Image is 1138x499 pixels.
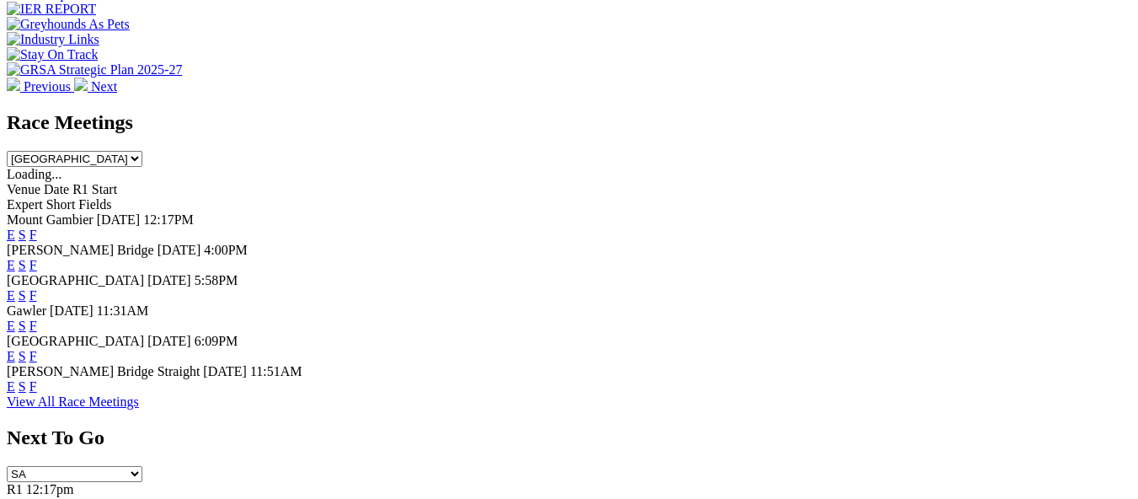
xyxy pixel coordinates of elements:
a: F [29,228,37,242]
a: F [29,349,37,363]
a: E [7,379,15,394]
span: [GEOGRAPHIC_DATA] [7,334,144,348]
span: [DATE] [203,364,247,378]
span: Loading... [7,167,61,181]
span: [GEOGRAPHIC_DATA] [7,273,144,287]
span: 5:58PM [195,273,238,287]
a: E [7,349,15,363]
span: Mount Gambier [7,212,93,227]
span: Short [46,197,76,212]
span: R1 [7,482,23,496]
a: E [7,288,15,303]
a: S [19,379,26,394]
span: Fields [78,197,111,212]
a: E [7,319,15,333]
span: Expert [7,197,43,212]
span: Gawler [7,303,46,318]
span: Venue [7,182,40,196]
a: S [19,228,26,242]
span: [PERSON_NAME] Bridge Straight [7,364,200,378]
h2: Race Meetings [7,111,1131,134]
span: [DATE] [158,243,201,257]
a: View All Race Meetings [7,394,139,409]
a: E [7,258,15,272]
a: Previous [7,79,74,94]
a: S [19,288,26,303]
a: F [29,258,37,272]
img: Industry Links [7,32,99,47]
img: chevron-left-pager-white.svg [7,78,20,91]
span: [PERSON_NAME] Bridge [7,243,154,257]
span: [DATE] [50,303,93,318]
a: F [29,379,37,394]
span: R1 Start [72,182,117,196]
span: [DATE] [97,212,141,227]
a: F [29,288,37,303]
span: 11:51AM [250,364,302,378]
span: 11:31AM [97,303,149,318]
img: IER REPORT [7,2,96,17]
span: 12:17pm [26,482,74,496]
span: 6:09PM [195,334,238,348]
span: 4:00PM [204,243,248,257]
span: Date [44,182,69,196]
a: E [7,228,15,242]
img: Stay On Track [7,47,98,62]
img: GRSA Strategic Plan 2025-27 [7,62,182,78]
img: Greyhounds As Pets [7,17,130,32]
span: 12:17PM [143,212,194,227]
a: Next [74,79,117,94]
a: F [29,319,37,333]
span: Previous [24,79,71,94]
span: [DATE] [147,334,191,348]
h2: Next To Go [7,427,1131,449]
a: S [19,319,26,333]
a: S [19,258,26,272]
a: S [19,349,26,363]
span: [DATE] [147,273,191,287]
span: Next [91,79,117,94]
img: chevron-right-pager-white.svg [74,78,88,91]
